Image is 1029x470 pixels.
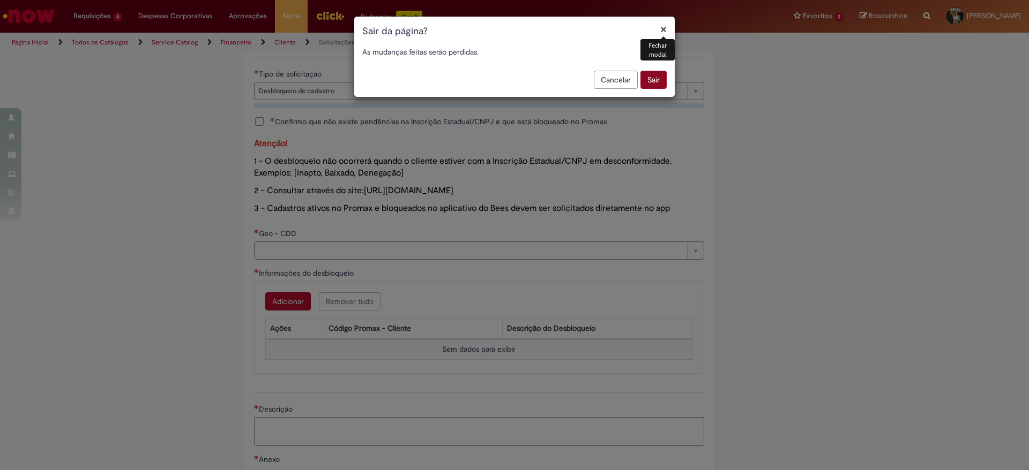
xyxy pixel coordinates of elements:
button: Sair [640,71,667,89]
p: As mudanças feitas serão perdidas. [362,47,667,57]
button: Cancelar [594,71,638,89]
h1: Sair da página? [362,25,667,39]
button: Fechar modal [660,24,667,35]
div: Fechar modal [640,39,675,60]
